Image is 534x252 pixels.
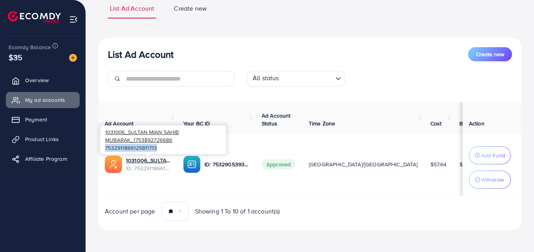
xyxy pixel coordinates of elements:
img: ic-ads-acc.e4c84228.svg [105,156,122,173]
span: 1031006_SULTAN MIAN SAHIB MUBARAK_1753892726686 [105,128,179,143]
span: Product Links [25,135,59,143]
span: $35 [9,52,22,63]
input: Search for option [281,72,332,85]
h3: List Ad Account [108,49,173,60]
span: Account per page [105,207,155,216]
button: Add Fund [469,146,511,164]
a: Product Links [6,131,80,147]
iframe: Chat [501,217,528,246]
span: Create new [476,50,504,58]
span: Time Zone [309,120,335,127]
span: ID: 7532911866125811713 [126,164,171,172]
span: Action [469,120,485,127]
span: All status [251,72,281,85]
a: My ad accounts [6,92,80,108]
span: Ad Account Status [262,112,291,127]
img: logo [8,11,61,23]
button: Create new [468,47,512,61]
a: 1031006_SULTAN MIAN SAHIB MUBARAK_1753892726686 [126,156,171,164]
p: Add Fund [481,151,505,160]
a: Affiliate Program [6,151,80,167]
span: List Ad Account [110,4,154,13]
span: Create new [174,4,207,13]
span: Your BC ID [183,120,210,127]
span: Approved [262,159,295,169]
span: Overview [25,76,49,84]
span: Affiliate Program [25,155,67,163]
p: Withdraw [481,175,504,184]
a: Overview [6,72,80,88]
span: Ad Account [105,120,134,127]
span: Ecomdy Balance [9,43,51,51]
span: Cost [430,120,442,127]
img: menu [69,15,78,24]
span: Showing 1 To 10 of 1 account(s) [195,207,280,216]
div: 7532911866125811713 [100,125,226,154]
div: Search for option [247,71,345,86]
span: $57.64 [430,160,447,168]
img: image [69,54,77,62]
a: Payment [6,112,80,127]
img: ic-ba-acc.ded83a64.svg [183,156,200,173]
p: ID: 7532905393157128208 [204,160,249,169]
span: My ad accounts [25,96,65,104]
span: Payment [25,116,47,123]
button: Withdraw [469,171,511,189]
span: [GEOGRAPHIC_DATA]/[GEOGRAPHIC_DATA] [309,160,418,168]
